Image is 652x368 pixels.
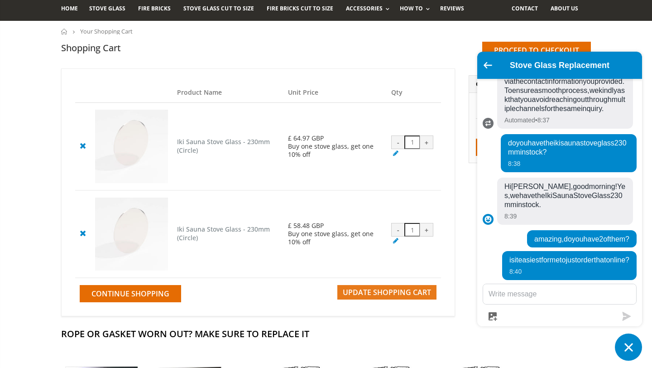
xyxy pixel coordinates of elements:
span: Accessories [346,5,383,12]
span: Home [61,5,78,12]
span: Your Shopping Cart [80,27,133,35]
a: Continue Shopping [80,285,181,302]
span: Stove Glass [89,5,125,12]
div: Buy one stove glass, get one 10% off [288,142,382,159]
th: Product Name [173,82,283,103]
h2: Rope Or Gasket Worn Out? Make Sure To Replace It [61,328,591,340]
div: - [391,223,405,237]
a: Home [61,29,68,34]
th: Qty [387,82,441,103]
span: Contact [512,5,538,12]
h1: Shopping Cart [61,42,121,54]
img: Iki Sauna Stove Glass - 230mm (Circle) [95,110,168,183]
div: - [391,136,405,149]
span: Reviews [440,5,464,12]
span: Fire Bricks [138,5,171,12]
span: Fire Bricks Cut To Size [267,5,333,12]
span: £ 58.48 GBP [288,221,324,230]
span: About us [551,5,578,12]
inbox-online-store-chat: Shopify online store chat [475,52,645,361]
a: Iki Sauna Stove Glass - 230mm (Circle) [177,137,270,155]
button: Update Shopping Cart [337,285,436,300]
span: Update Shopping Cart [343,287,431,297]
div: + [420,223,433,237]
th: Unit Price [283,82,387,103]
a: Iki Sauna Stove Glass - 230mm (Circle) [177,225,270,242]
div: Buy one stove glass, get one 10% off [288,230,382,246]
span: Continue Shopping [91,289,169,299]
input: Proceed to checkout [482,42,591,59]
span: £ 64.97 GBP [288,134,324,142]
span: Stove Glass Cut To Size [183,5,254,12]
div: + [420,136,433,149]
span: How To [400,5,423,12]
img: Iki Sauna Stove Glass - 230mm (Circle) [95,198,168,271]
